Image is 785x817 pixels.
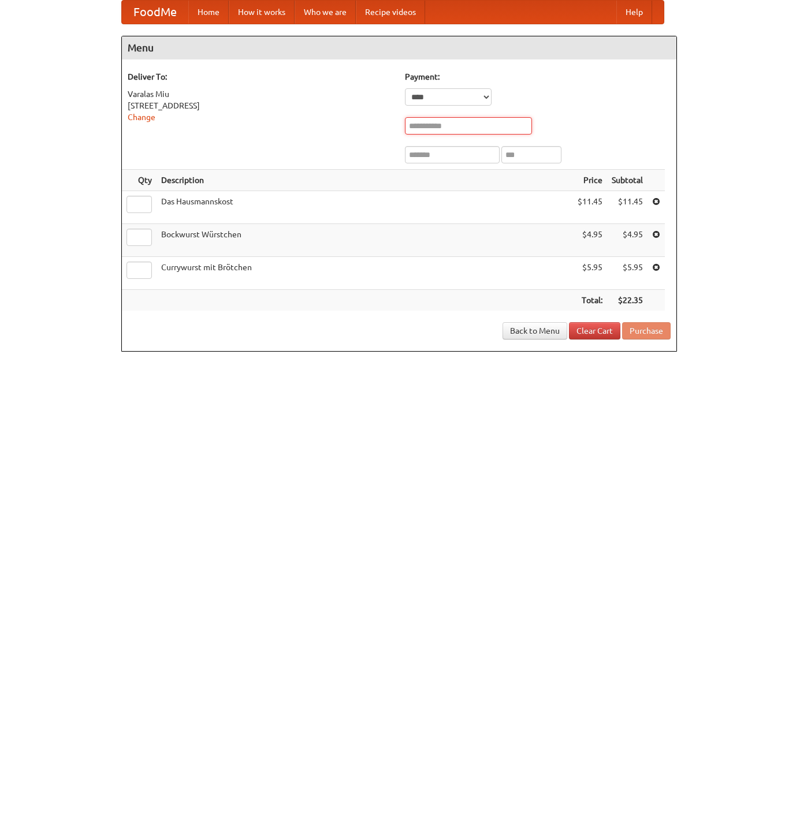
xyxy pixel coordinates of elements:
[356,1,425,24] a: Recipe videos
[503,322,567,340] a: Back to Menu
[607,290,648,311] th: $22.35
[128,88,393,100] div: Varalas Miu
[616,1,652,24] a: Help
[128,113,155,122] a: Change
[157,257,573,290] td: Currywurst mit Brötchen
[573,224,607,257] td: $4.95
[122,36,676,59] h4: Menu
[157,170,573,191] th: Description
[569,322,620,340] a: Clear Cart
[122,170,157,191] th: Qty
[573,191,607,224] td: $11.45
[157,191,573,224] td: Das Hausmannskost
[607,257,648,290] td: $5.95
[295,1,356,24] a: Who we are
[607,170,648,191] th: Subtotal
[157,224,573,257] td: Bockwurst Würstchen
[229,1,295,24] a: How it works
[607,224,648,257] td: $4.95
[573,170,607,191] th: Price
[128,100,393,111] div: [STREET_ADDRESS]
[122,1,188,24] a: FoodMe
[405,71,671,83] h5: Payment:
[573,257,607,290] td: $5.95
[622,322,671,340] button: Purchase
[573,290,607,311] th: Total:
[607,191,648,224] td: $11.45
[128,71,393,83] h5: Deliver To:
[188,1,229,24] a: Home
